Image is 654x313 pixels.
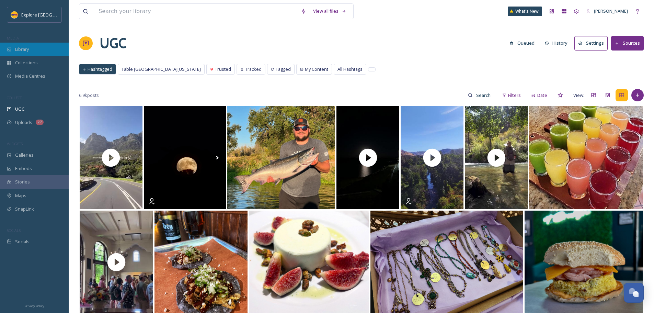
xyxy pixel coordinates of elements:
span: My Content [305,66,328,72]
img: thumbnail [465,106,528,209]
span: 6.9k posts [79,92,99,99]
span: Tracked [245,66,262,72]
button: Queued [506,36,538,50]
button: Open Chat [624,283,644,303]
a: History [541,36,575,50]
span: Hashtagged [88,66,112,72]
span: SOCIALS [7,228,21,233]
img: The sturgeon moon 🌙 ❤️ #sturgeonmoon #moonphotography #moon #lakeoroville #orovilledam #orovillec... [144,106,226,209]
img: Wrap up your weekend with mimosa flights at Sin of Cortez! 🤩 #SinofCortez #Chico #ChicoCA #ChicoC... [529,106,643,209]
span: View: [573,92,584,99]
span: Maps [15,192,26,199]
input: Search your library [95,4,297,19]
span: Collections [15,59,38,66]
span: Filters [508,92,521,99]
img: thumbnail [401,106,463,209]
span: COLLECT [7,95,22,100]
a: [PERSON_NAME] [583,4,631,18]
span: Trusted [215,66,231,72]
img: Danny with a nice slab. #featherriver #norcalsalmon #letsgofishing [227,106,335,209]
span: Table [GEOGRAPHIC_DATA][US_STATE] [122,66,201,72]
a: UGC [100,33,126,54]
span: Explore [GEOGRAPHIC_DATA] [21,11,82,18]
span: Socials [15,238,30,245]
a: View all files [310,4,350,18]
button: History [541,36,571,50]
button: Settings [574,36,608,50]
button: Sources [611,36,644,50]
a: Settings [574,36,611,50]
span: WIDGETS [7,141,23,146]
span: Embeds [15,165,32,172]
span: Date [537,92,547,99]
input: Search [473,88,495,102]
div: 27 [36,120,44,125]
span: SnapLink [15,206,34,212]
span: Privacy Policy [24,304,44,308]
img: thumbnail [80,106,142,209]
span: Galleries [15,152,34,158]
span: Uploads [15,119,32,126]
img: thumbnail [336,106,399,209]
span: All Hashtags [337,66,363,72]
span: Stories [15,179,30,185]
span: [PERSON_NAME] [594,8,628,14]
img: Butte%20County%20logo.png [11,11,18,18]
span: Library [15,46,29,53]
a: What's New [508,7,542,16]
a: Privacy Policy [24,301,44,310]
a: Queued [506,36,541,50]
span: Tagged [276,66,291,72]
span: UGC [15,106,24,112]
span: MEDIA [7,35,19,41]
span: Media Centres [15,73,45,79]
